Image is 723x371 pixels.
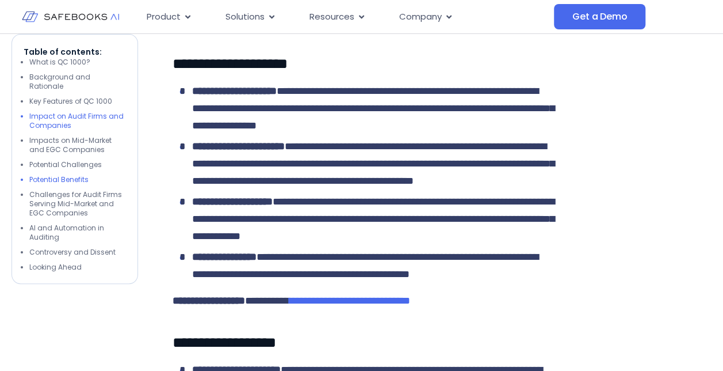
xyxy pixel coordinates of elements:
li: What is QC 1000? [29,58,126,67]
span: Resources [309,10,354,24]
a: Get a Demo [554,4,645,29]
span: Product [147,10,181,24]
p: Table of contents: [24,46,126,58]
li: Impact on Audit Firms and Companies [29,112,126,130]
li: Key Features of QC 1000 [29,97,126,106]
li: Looking Ahead [29,263,126,272]
div: Menu Toggle [137,6,554,28]
span: Solutions [225,10,265,24]
li: Controversy and Dissent [29,248,126,257]
li: AI and Automation in Auditing [29,224,126,242]
li: Potential Benefits [29,175,126,184]
span: Get a Demo [572,11,627,22]
li: Challenges for Audit Firms Serving Mid-Market and EGC Companies [29,190,126,218]
li: Background and Rationale [29,73,126,91]
span: Company [399,10,442,24]
li: Potential Challenges [29,160,126,169]
nav: Menu [137,6,554,28]
li: Impacts on Mid-Market and EGC Companies [29,136,126,154]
